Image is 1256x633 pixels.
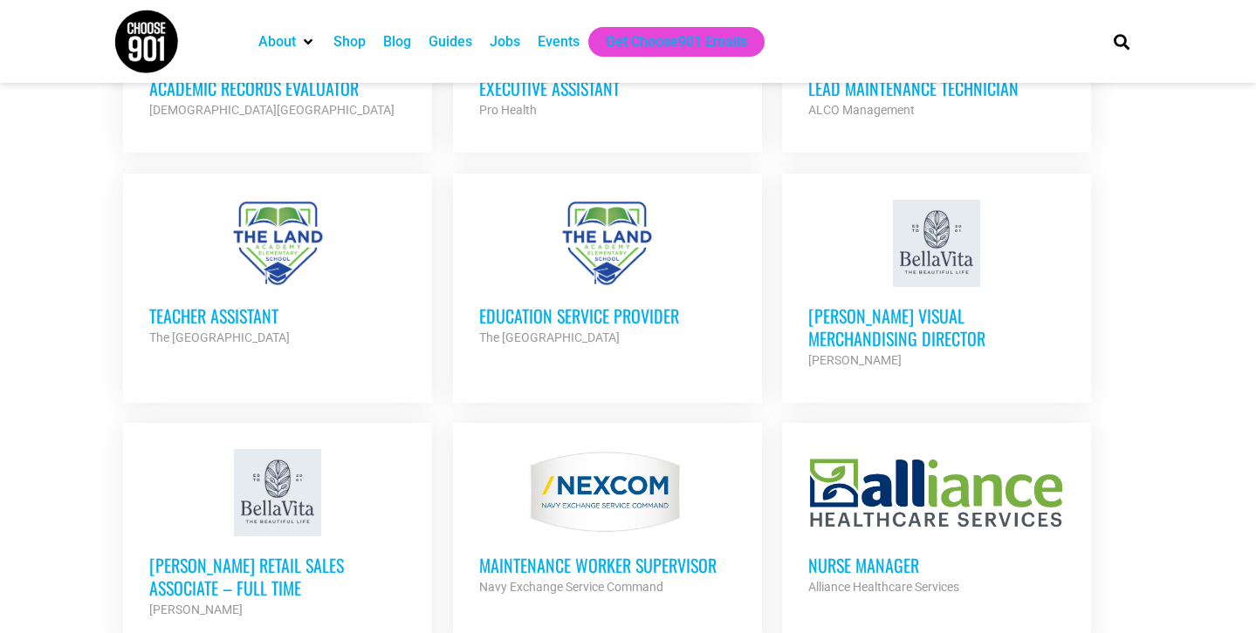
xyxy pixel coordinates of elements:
[782,423,1091,623] a: Nurse Manager Alliance Healthcare Services
[808,77,1065,99] h3: Lead Maintenance Technician
[479,103,537,117] strong: Pro Health
[479,580,663,594] strong: Navy Exchange Service Command
[479,330,620,344] strong: The [GEOGRAPHIC_DATA]
[782,174,1091,397] a: [PERSON_NAME] Visual Merchandising Director [PERSON_NAME]
[606,31,747,52] a: Get Choose901 Emails
[429,31,472,52] a: Guides
[383,31,411,52] a: Blog
[250,27,325,57] div: About
[538,31,580,52] a: Events
[149,554,406,599] h3: [PERSON_NAME] Retail Sales Associate – Full Time
[453,174,762,374] a: Education Service Provider The [GEOGRAPHIC_DATA]
[333,31,366,52] a: Shop
[479,77,736,99] h3: Executive Assistant
[479,554,736,576] h3: MAINTENANCE WORKER SUPERVISOR
[453,423,762,623] a: MAINTENANCE WORKER SUPERVISOR Navy Exchange Service Command
[808,304,1065,350] h3: [PERSON_NAME] Visual Merchandising Director
[250,27,1084,57] nav: Main nav
[149,77,406,99] h3: Academic Records Evaluator
[149,330,290,344] strong: The [GEOGRAPHIC_DATA]
[149,103,395,117] strong: [DEMOGRAPHIC_DATA][GEOGRAPHIC_DATA]
[149,602,243,616] strong: [PERSON_NAME]
[808,353,902,367] strong: [PERSON_NAME]
[808,103,915,117] strong: ALCO Management
[149,304,406,327] h3: Teacher Assistant
[808,554,1065,576] h3: Nurse Manager
[479,304,736,327] h3: Education Service Provider
[258,31,296,52] a: About
[123,174,432,374] a: Teacher Assistant The [GEOGRAPHIC_DATA]
[490,31,520,52] a: Jobs
[1107,27,1136,56] div: Search
[808,580,959,594] strong: Alliance Healthcare Services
